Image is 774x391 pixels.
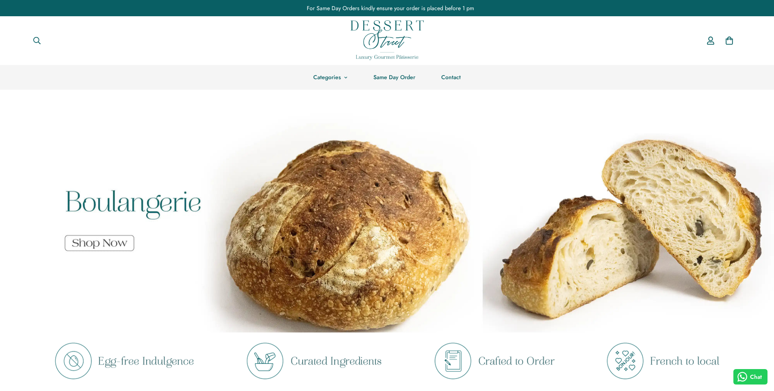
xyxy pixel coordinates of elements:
[351,20,424,60] img: Dessert Street
[733,369,768,385] button: Chat
[351,16,424,65] a: Dessert Street
[360,65,428,90] a: Same Day Order
[720,31,739,50] a: 0
[750,373,762,381] span: Chat
[428,65,474,90] a: Contact
[26,32,48,50] button: Search
[300,65,360,90] a: Categories
[701,29,720,52] a: Account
